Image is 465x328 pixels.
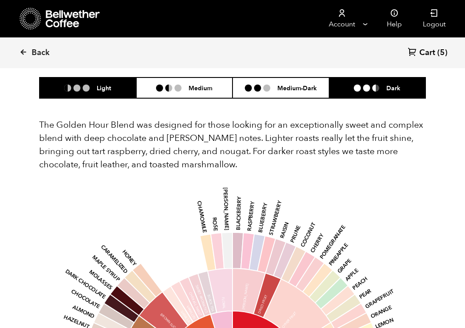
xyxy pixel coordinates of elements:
[408,47,447,59] a: Cart (5)
[32,48,50,58] span: Back
[39,118,426,171] p: The Golden Hour Blend was designed for those looking for an exceptionally sweet and complex blend...
[419,48,435,58] span: Cart
[277,84,317,92] h6: Medium-Dark
[386,84,400,92] h6: Dark
[189,84,212,92] h6: Medium
[97,84,111,92] h6: Light
[437,48,447,58] span: (5)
